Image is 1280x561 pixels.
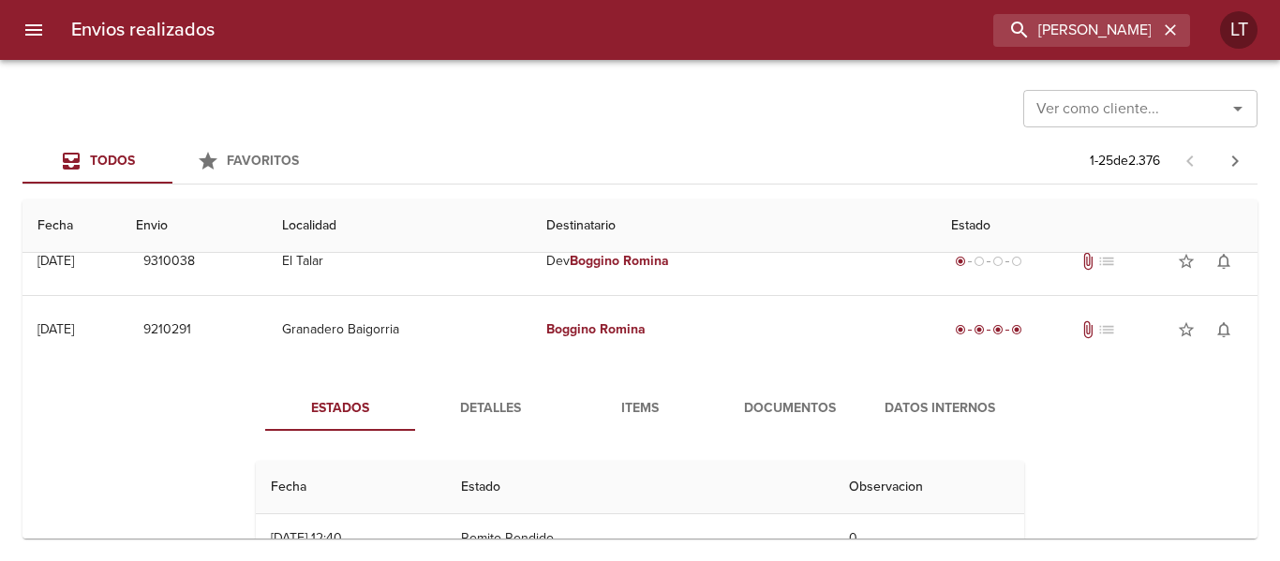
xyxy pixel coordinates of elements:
th: Observacion [834,461,1024,514]
th: Estado [446,461,834,514]
span: star_border [1177,252,1196,271]
span: radio_button_unchecked [992,256,1004,267]
td: Granadero Baigorria [267,296,531,363]
button: Activar notificaciones [1205,243,1243,280]
th: Fecha [22,199,121,253]
th: Localidad [267,199,531,253]
div: LT [1220,11,1258,49]
span: Pagina anterior [1168,151,1213,170]
span: No tiene pedido asociado [1097,320,1116,339]
td: Dev [531,228,936,295]
th: Envio [121,199,268,253]
button: Agregar a favoritos [1168,243,1205,280]
th: Fecha [256,461,446,514]
span: 9310038 [143,250,195,273]
span: Items [576,397,704,421]
span: star_border [1177,320,1196,339]
input: buscar [993,14,1158,47]
span: Todos [90,153,135,169]
span: Documentos [726,397,854,421]
span: radio_button_checked [1011,324,1022,335]
em: Romina [600,321,646,337]
div: [DATE] [37,253,74,269]
span: radio_button_checked [955,256,966,267]
td: El Talar [267,228,531,295]
h6: Envios realizados [71,15,215,45]
span: Favoritos [227,153,299,169]
span: radio_button_unchecked [1011,256,1022,267]
span: radio_button_checked [992,324,1004,335]
span: notifications_none [1214,252,1233,271]
th: Estado [936,199,1258,253]
div: [DATE] [37,321,74,337]
span: No tiene pedido asociado [1097,252,1116,271]
div: Tabs Envios [22,139,322,184]
span: Datos Internos [876,397,1004,421]
span: Tiene documentos adjuntos [1079,252,1097,271]
th: Destinatario [531,199,936,253]
span: notifications_none [1214,320,1233,339]
button: menu [11,7,56,52]
button: Activar notificaciones [1205,311,1243,348]
span: Estados [276,397,404,421]
button: 9210291 [136,313,199,347]
button: 9310038 [136,244,202,279]
span: Detalles [426,397,554,421]
em: Boggino [546,321,596,337]
span: Tiene documentos adjuntos [1079,320,1097,339]
div: [DATE] 12:40 [271,530,342,546]
em: Romina [623,253,669,269]
div: Entregado [951,320,1026,339]
button: Agregar a favoritos [1168,311,1205,348]
span: radio_button_checked [974,324,985,335]
em: Boggino [570,253,619,269]
span: radio_button_checked [955,324,966,335]
div: Abrir información de usuario [1220,11,1258,49]
span: 9210291 [143,318,191,342]
div: Generado [951,252,1026,271]
p: 1 - 25 de 2.376 [1090,152,1160,170]
span: radio_button_unchecked [974,256,985,267]
button: Abrir [1225,96,1251,122]
div: Tabs detalle de guia [265,386,1015,431]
